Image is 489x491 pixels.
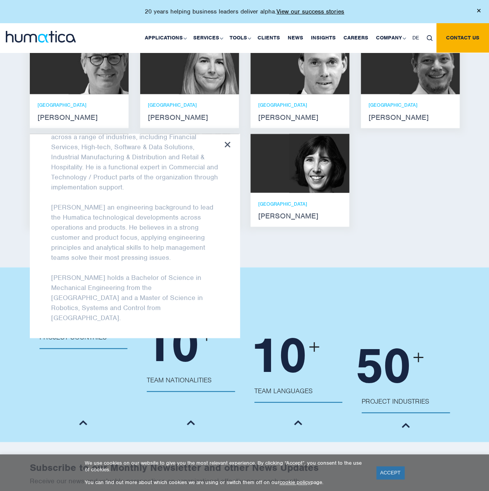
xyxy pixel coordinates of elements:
img: Andreas Knobloch [289,35,349,94]
p: Team Nationalities [147,375,235,392]
a: View our success stories [276,8,344,15]
strong: [PERSON_NAME] [148,114,231,120]
span: + [413,345,424,370]
p: 20 years helping business leaders deliver alpha. [145,8,344,15]
img: Claudio Limacher [400,35,460,94]
span: DE [412,34,419,41]
p: We use cookies on our website to give you the most relevant experience. By clicking “Accept”, you... [85,460,367,473]
span: 10 [143,314,199,374]
img: member-down-arrow.png [294,420,302,425]
p: [GEOGRAPHIC_DATA] [148,102,231,108]
a: cookie policy [280,479,311,486]
p: [GEOGRAPHIC_DATA] [38,102,121,108]
a: Clients [254,23,284,53]
img: search_icon [427,35,432,41]
img: Zoë Fox [179,35,239,94]
a: Company [372,23,408,53]
p: Team Languages [254,386,343,402]
p: [PERSON_NAME] holds a Bachelor of Science in Mechanical Engineering from the [GEOGRAPHIC_DATA] an... [51,272,219,322]
span: 10 [251,325,307,385]
strong: [PERSON_NAME] [258,213,341,219]
p: [GEOGRAPHIC_DATA] [258,200,341,207]
a: News [284,23,307,53]
p: Project Countries [39,332,128,349]
img: Karen Wright [289,134,349,193]
a: Insights [307,23,340,53]
a: Tools [226,23,254,53]
span: + [201,324,212,349]
strong: [PERSON_NAME] [258,114,341,120]
a: DE [408,23,423,53]
img: logo [6,31,76,43]
img: member-down-arrow.png [187,420,195,425]
a: Contact us [436,23,489,53]
span: + [309,334,320,360]
a: Applications [141,23,189,53]
p: [PERSON_NAME] is a Director and the Technology Lead at Humatica. He has led client engagements ac... [51,111,219,192]
a: Careers [340,23,372,53]
a: Services [189,23,226,53]
img: Jan Löning [69,35,129,94]
p: You can find out more about which cookies we are using or switch them off on our page. [85,479,367,486]
strong: [PERSON_NAME] [38,114,121,120]
strong: [PERSON_NAME] [369,114,452,120]
img: member-down-arrow.png [79,420,88,425]
p: [PERSON_NAME] an engineering background to lead the Humatica technological developments across op... [51,202,219,262]
p: Project Industries [362,397,450,413]
a: ACCEPT [376,466,405,479]
span: 50 [355,335,411,395]
p: [GEOGRAPHIC_DATA] [258,102,341,108]
p: [GEOGRAPHIC_DATA] [369,102,452,108]
img: member-down-arrow.png [401,423,410,428]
